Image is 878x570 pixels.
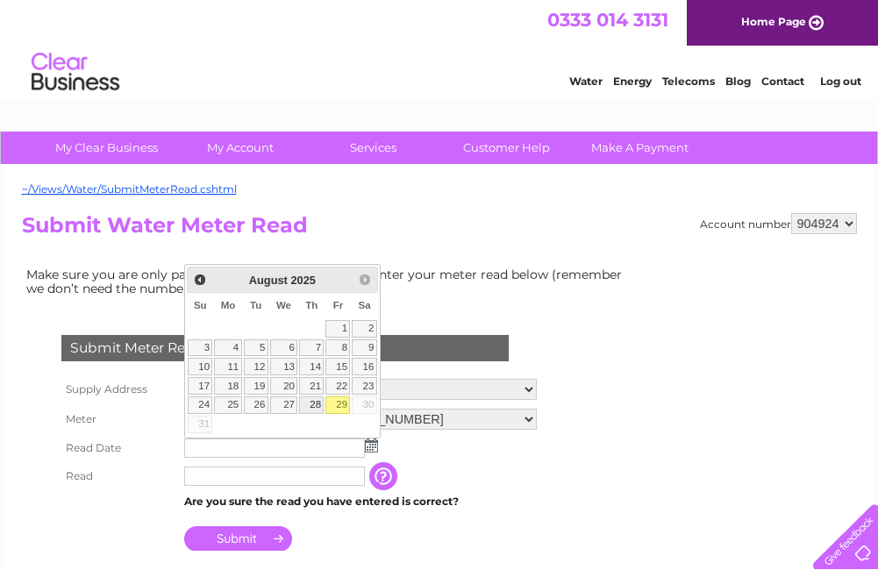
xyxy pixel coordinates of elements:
[188,358,212,375] a: 10
[352,377,376,395] a: 23
[244,339,268,357] a: 5
[725,75,751,88] a: Blog
[352,320,376,338] a: 2
[244,377,268,395] a: 19
[299,339,324,357] a: 7
[270,358,298,375] a: 13
[352,339,376,357] a: 9
[34,132,179,164] a: My Clear Business
[301,132,446,164] a: Services
[820,75,861,88] a: Log out
[244,358,268,375] a: 12
[250,300,261,310] span: Tuesday
[613,75,652,88] a: Energy
[214,358,241,375] a: 11
[299,377,324,395] a: 21
[31,46,120,99] img: logo.png
[168,132,312,164] a: My Account
[276,300,291,310] span: Wednesday
[214,396,241,414] a: 25
[325,396,350,414] a: 29
[352,358,376,375] a: 16
[57,434,180,462] th: Read Date
[188,396,212,414] a: 24
[325,377,350,395] a: 22
[299,358,324,375] a: 14
[22,182,237,196] a: ~/Views/Water/SubmitMeterRead.cshtml
[299,396,324,414] a: 28
[22,213,857,246] h2: Submit Water Meter Read
[569,75,603,88] a: Water
[359,300,371,310] span: Saturday
[244,396,268,414] a: 26
[189,269,210,289] a: Prev
[249,274,288,287] span: August
[270,339,298,357] a: 6
[547,9,668,31] a: 0333 014 3131
[761,75,804,88] a: Contact
[25,10,854,85] div: Clear Business is a trading name of Verastar Limited (registered in [GEOGRAPHIC_DATA] No. 3667643...
[325,320,350,338] a: 1
[22,263,636,300] td: Make sure you are only paying for what you use. Simply enter your meter read below (remember we d...
[184,526,292,551] input: Submit
[61,335,509,361] div: Submit Meter Read
[662,75,715,88] a: Telecoms
[325,358,350,375] a: 15
[270,396,298,414] a: 27
[214,377,241,395] a: 18
[365,438,378,452] img: ...
[188,377,212,395] a: 17
[180,490,541,513] td: Are you sure the read you have entered is correct?
[221,300,236,310] span: Monday
[188,339,212,357] a: 3
[290,274,315,287] span: 2025
[333,300,344,310] span: Friday
[57,374,180,404] th: Supply Address
[214,339,241,357] a: 4
[270,377,298,395] a: 20
[369,462,401,490] input: Information
[57,404,180,434] th: Meter
[567,132,712,164] a: Make A Payment
[325,339,350,357] a: 8
[194,300,207,310] span: Sunday
[700,213,857,234] div: Account number
[193,273,207,287] span: Prev
[305,300,318,310] span: Thursday
[57,462,180,490] th: Read
[434,132,579,164] a: Customer Help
